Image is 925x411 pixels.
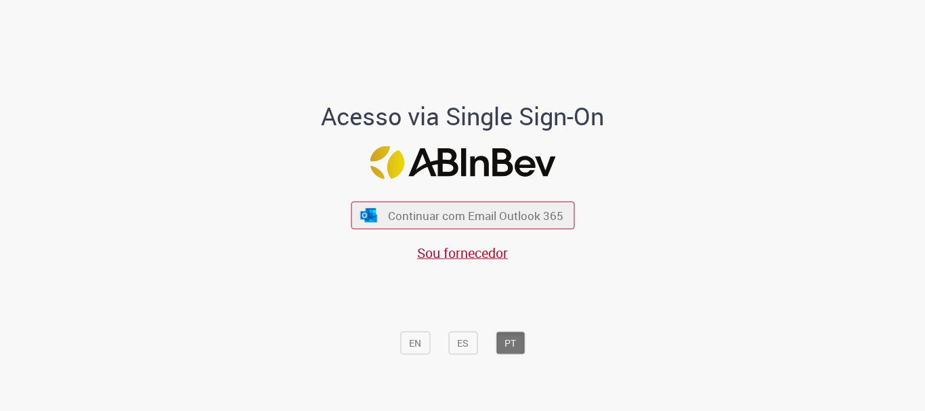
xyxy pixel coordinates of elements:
button: EN [400,332,430,355]
span: Continuar com Email Outlook 365 [388,208,563,223]
button: ícone Azure/Microsoft 360 Continuar com Email Outlook 365 [351,202,574,230]
button: ES [448,332,477,355]
h1: Acesso via Single Sign-On [275,103,651,130]
img: Logo ABInBev [370,146,555,179]
a: Sou fornecedor [417,244,508,262]
img: ícone Azure/Microsoft 360 [360,208,379,222]
button: PT [496,332,525,355]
